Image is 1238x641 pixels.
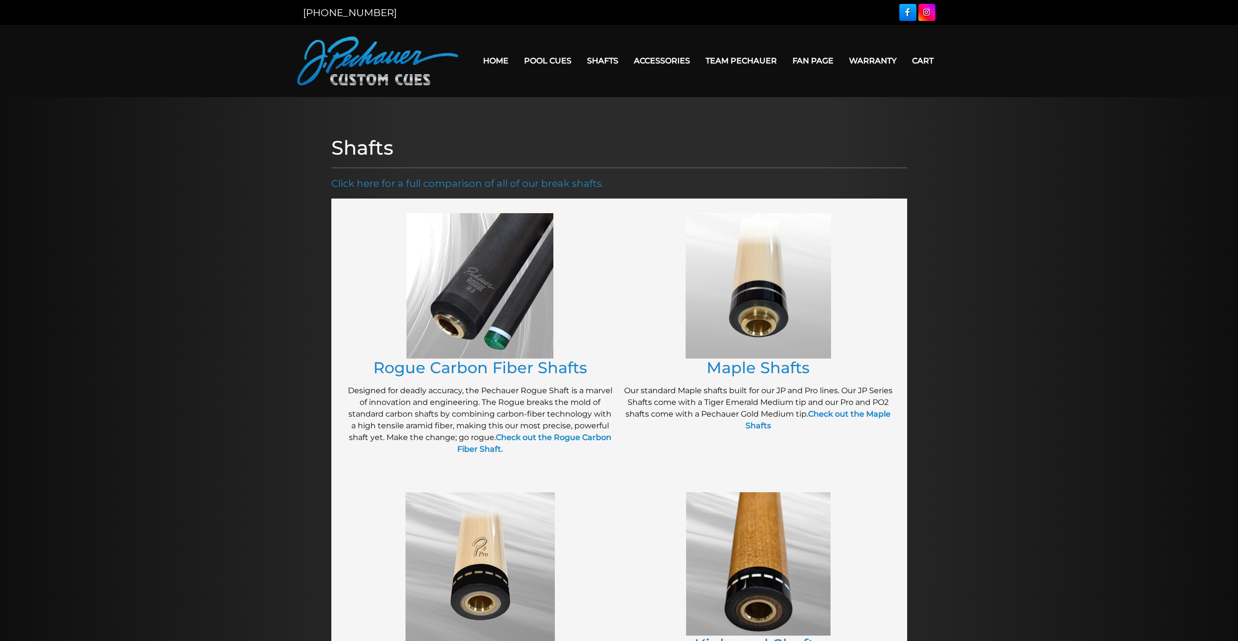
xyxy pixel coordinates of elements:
[579,48,626,73] a: Shafts
[297,37,458,85] img: Pechauer Custom Cues
[707,358,810,377] a: Maple Shafts
[904,48,941,73] a: Cart
[346,385,614,455] p: Designed for deadly accuracy, the Pechauer Rogue Shaft is a marvel of innovation and engineering....
[785,48,841,73] a: Fan Page
[626,48,698,73] a: Accessories
[516,48,579,73] a: Pool Cues
[624,385,893,432] p: Our standard Maple shafts built for our JP and Pro lines. Our JP Series Shafts come with a Tiger ...
[303,7,397,19] a: [PHONE_NUMBER]
[331,178,604,189] a: Click here for a full comparison of all of our break shafts.
[698,48,785,73] a: Team Pechauer
[746,409,891,430] a: Check out the Maple Shafts
[475,48,516,73] a: Home
[457,433,611,454] a: Check out the Rogue Carbon Fiber Shaft.
[331,136,907,160] h1: Shafts
[373,358,587,377] a: Rogue Carbon Fiber Shafts
[841,48,904,73] a: Warranty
